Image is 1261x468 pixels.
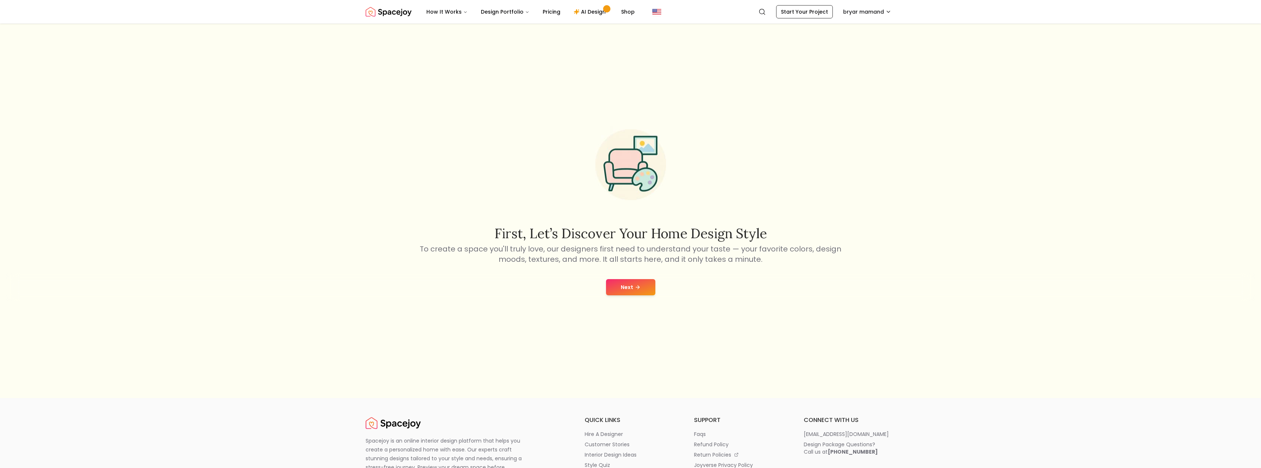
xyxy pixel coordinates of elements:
[585,430,677,438] a: hire a designer
[804,430,889,438] p: [EMAIL_ADDRESS][DOMAIN_NAME]
[694,416,786,425] h6: support
[606,279,655,295] button: Next
[804,430,896,438] a: [EMAIL_ADDRESS][DOMAIN_NAME]
[366,416,421,430] img: Spacejoy Logo
[585,430,623,438] p: hire a designer
[694,430,706,438] p: faqs
[420,4,641,19] nav: Main
[366,416,421,430] a: Spacejoy
[694,441,729,448] p: refund policy
[585,441,677,448] a: customer stories
[419,226,843,241] h2: First, let’s discover your home design style
[585,441,630,448] p: customer stories
[366,4,412,19] a: Spacejoy
[839,5,896,18] button: bryar mamand
[804,441,878,455] div: Design Package Questions? Call us at
[366,4,412,19] img: Spacejoy Logo
[585,451,637,458] p: interior design ideas
[419,244,843,264] p: To create a space you'll truly love, our designers first need to understand your taste — your fav...
[475,4,535,19] button: Design Portfolio
[568,4,614,19] a: AI Design
[420,4,473,19] button: How It Works
[537,4,566,19] a: Pricing
[585,416,677,425] h6: quick links
[828,448,878,455] b: [PHONE_NUMBER]
[584,118,678,212] img: Start Style Quiz Illustration
[652,7,661,16] img: United States
[804,416,896,425] h6: connect with us
[694,430,786,438] a: faqs
[804,441,896,455] a: Design Package Questions?Call us at[PHONE_NUMBER]
[585,451,677,458] a: interior design ideas
[694,441,786,448] a: refund policy
[694,451,731,458] p: return policies
[776,5,833,18] a: Start Your Project
[615,4,641,19] a: Shop
[694,451,786,458] a: return policies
